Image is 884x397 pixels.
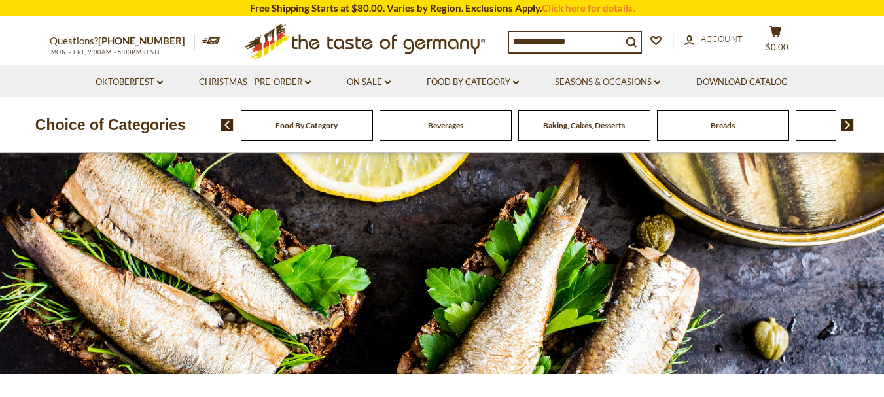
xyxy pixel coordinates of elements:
[98,35,185,46] a: [PHONE_NUMBER]
[543,120,625,130] a: Baking, Cakes, Desserts
[50,33,195,50] p: Questions?
[96,75,163,90] a: Oktoberfest
[221,119,234,131] img: previous arrow
[275,120,338,130] a: Food By Category
[555,75,660,90] a: Seasons & Occasions
[428,120,463,130] a: Beverages
[696,75,788,90] a: Download Catalog
[701,33,743,44] span: Account
[766,42,788,52] span: $0.00
[542,2,635,14] a: Click here for details.
[841,119,854,131] img: next arrow
[684,32,743,46] a: Account
[50,48,161,56] span: MON - FRI, 9:00AM - 5:00PM (EST)
[756,26,796,58] button: $0.00
[427,75,519,90] a: Food By Category
[347,75,391,90] a: On Sale
[199,75,311,90] a: Christmas - PRE-ORDER
[711,120,735,130] a: Breads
